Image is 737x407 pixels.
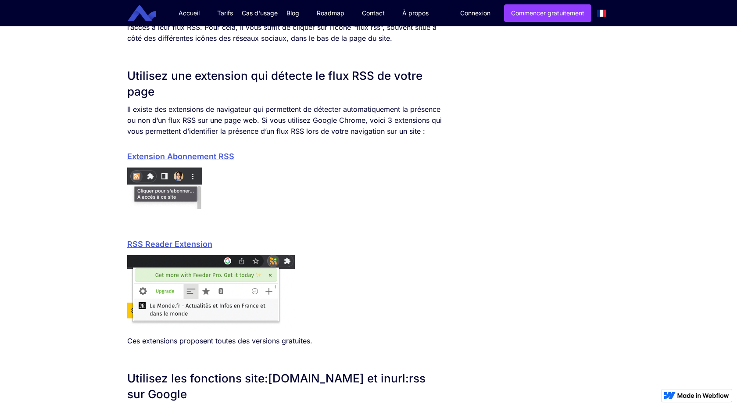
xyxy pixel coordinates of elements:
p: Il existe des extensions de navigateur qui permettent de détecter automatiquement la présence ou ... [127,104,446,137]
p: ‍ [127,351,446,362]
a: home [134,5,163,21]
h2: Utilisez une extension qui détecte le flux RSS de votre page [127,68,446,100]
a: Extension Abonnement RSS [127,152,234,161]
p: Ces extensions proposent toutes des versions gratuites. [127,336,446,346]
img: Capture d’écran montrant l’extension RSS Feed Reader [127,255,295,331]
a: RSS Reader Extension [127,239,212,249]
a: Commencer gratuitement [504,4,591,22]
a: Connexion [454,5,497,21]
p: ‍ [127,214,446,225]
img: Capture d’écran montrant l’extension Abonnement RSS [127,168,202,209]
div: Cas d'usage [242,9,278,18]
img: Made in Webflow [677,393,729,398]
p: ‍ [127,48,446,59]
h2: Utilisez les fonctions site:[DOMAIN_NAME] et inurl:rss sur Google [127,371,446,402]
p: Comme pour accéder aux réseaux sociaux, certains sites internent proposent de façon explicite l’a... [127,11,446,44]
